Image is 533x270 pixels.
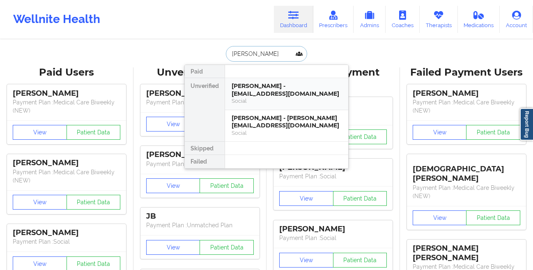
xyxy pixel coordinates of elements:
[185,78,225,142] div: Unverified
[6,66,128,79] div: Paid Users
[413,210,467,225] button: View
[232,114,342,129] div: [PERSON_NAME] - [PERSON_NAME][EMAIL_ADDRESS][DOMAIN_NAME]
[13,228,120,238] div: [PERSON_NAME]
[232,129,342,136] div: Social
[146,89,254,98] div: [PERSON_NAME]
[13,158,120,168] div: [PERSON_NAME]
[146,160,254,168] p: Payment Plan : Unmatched Plan
[13,125,67,140] button: View
[466,210,520,225] button: Patient Data
[279,253,333,268] button: View
[413,158,520,183] div: [DEMOGRAPHIC_DATA][PERSON_NAME]
[13,195,67,210] button: View
[146,98,254,106] p: Payment Plan : Unmatched Plan
[413,89,520,98] div: [PERSON_NAME]
[279,224,387,234] div: [PERSON_NAME]
[333,253,387,268] button: Patient Data
[520,108,533,141] a: Report Bug
[333,191,387,206] button: Patient Data
[185,155,225,168] div: Failed
[146,150,254,159] div: [PERSON_NAME]
[146,221,254,229] p: Payment Plan : Unmatched Plan
[146,240,200,255] button: View
[200,178,254,193] button: Patient Data
[413,184,520,200] p: Payment Plan : Medical Care Biweekly (NEW)
[500,6,533,33] a: Account
[413,98,520,115] p: Payment Plan : Medical Care Biweekly (NEW)
[67,125,121,140] button: Patient Data
[13,238,120,246] p: Payment Plan : Social
[200,240,254,255] button: Patient Data
[232,97,342,104] div: Social
[67,195,121,210] button: Patient Data
[406,66,528,79] div: Failed Payment Users
[386,6,420,33] a: Coaches
[413,125,467,140] button: View
[413,244,520,263] div: [PERSON_NAME] [PERSON_NAME]
[185,65,225,78] div: Paid
[466,125,520,140] button: Patient Data
[279,234,387,242] p: Payment Plan : Social
[274,6,313,33] a: Dashboard
[458,6,500,33] a: Medications
[313,6,354,33] a: Prescribers
[139,66,261,79] div: Unverified Users
[185,142,225,155] div: Skipped
[146,212,254,221] div: JB
[354,6,386,33] a: Admins
[13,89,120,98] div: [PERSON_NAME]
[333,129,387,144] button: Patient Data
[13,168,120,185] p: Payment Plan : Medical Care Biweekly (NEW)
[420,6,458,33] a: Therapists
[279,191,333,206] button: View
[279,172,387,180] p: Payment Plan : Social
[146,117,200,132] button: View
[232,82,342,97] div: [PERSON_NAME] - [EMAIL_ADDRESS][DOMAIN_NAME]
[146,178,200,193] button: View
[13,98,120,115] p: Payment Plan : Medical Care Biweekly (NEW)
